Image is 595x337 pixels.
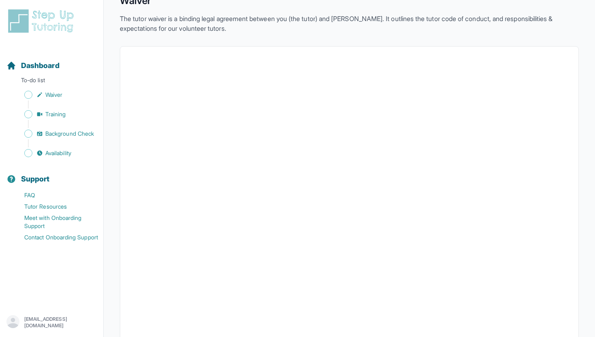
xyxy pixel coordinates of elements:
[120,14,579,33] p: The tutor waiver is a binding legal agreement between you (the tutor) and [PERSON_NAME]. It outli...
[3,76,100,87] p: To-do list
[6,232,103,243] a: Contact Onboarding Support
[3,47,100,75] button: Dashboard
[45,130,94,138] span: Background Check
[21,60,59,71] span: Dashboard
[6,201,103,212] a: Tutor Resources
[24,316,97,329] p: [EMAIL_ADDRESS][DOMAIN_NAME]
[6,8,79,34] img: logo
[45,110,66,118] span: Training
[45,149,71,157] span: Availability
[6,109,103,120] a: Training
[21,173,50,185] span: Support
[6,89,103,100] a: Waiver
[45,91,62,99] span: Waiver
[6,315,97,330] button: [EMAIL_ADDRESS][DOMAIN_NAME]
[6,190,103,201] a: FAQ
[3,160,100,188] button: Support
[6,128,103,139] a: Background Check
[6,60,59,71] a: Dashboard
[6,212,103,232] a: Meet with Onboarding Support
[6,147,103,159] a: Availability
